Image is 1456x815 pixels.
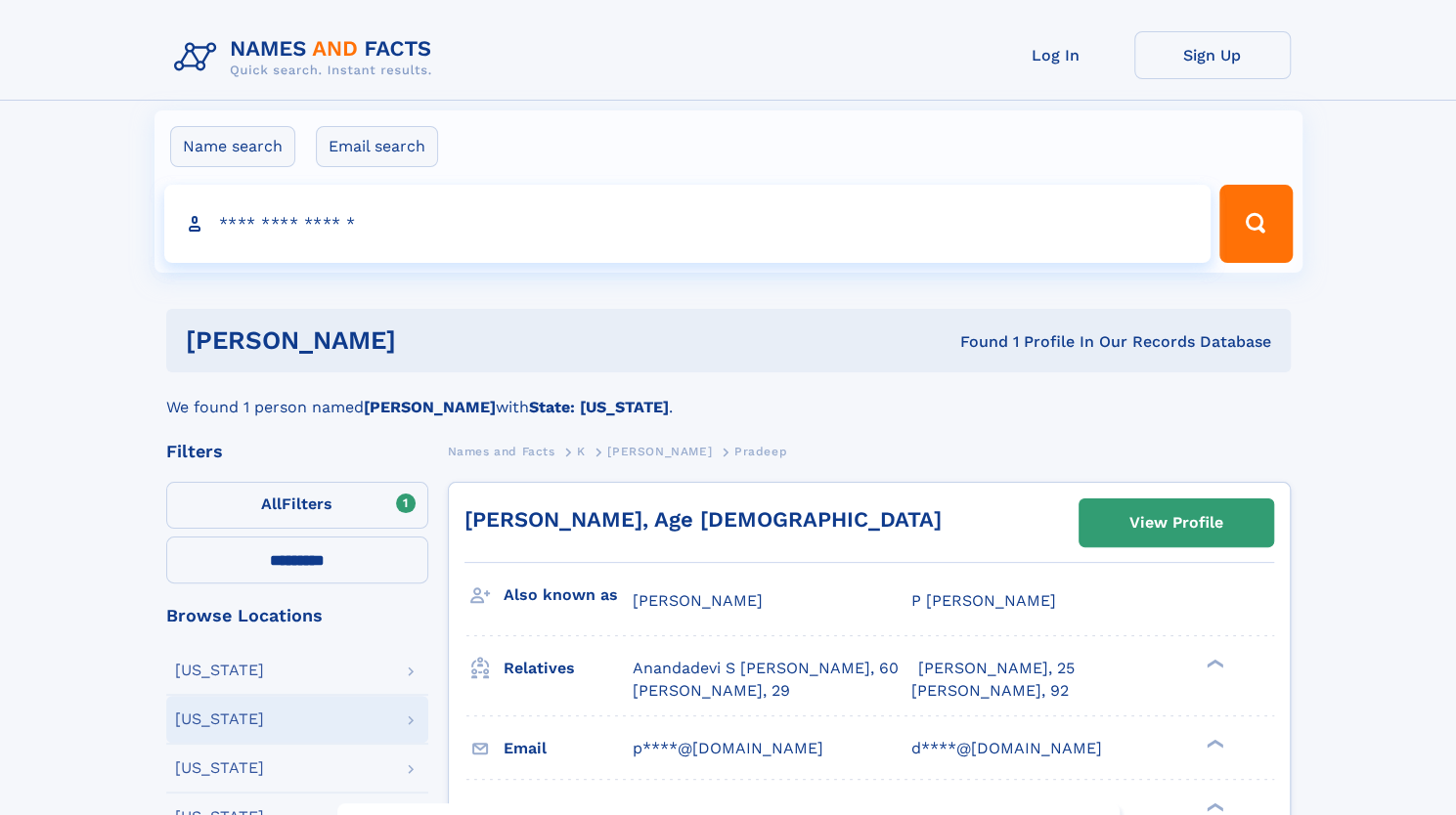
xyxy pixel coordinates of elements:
div: [US_STATE] [175,711,264,727]
a: Sign Up [1134,31,1291,79]
a: Names and Facts [448,439,555,463]
input: search input [164,185,1212,263]
img: Logo Names and Facts [166,31,448,84]
div: Browse Locations [166,607,428,624]
span: K [577,445,586,458]
div: We found 1 person named with . [166,372,1291,419]
b: State: [US_STATE] [529,398,669,416]
span: P [PERSON_NAME] [911,591,1056,610]
b: [PERSON_NAME] [364,398,496,416]
div: ❯ [1203,737,1226,750]
div: [US_STATE] [175,663,264,678]
h3: Also known as [504,579,633,612]
div: ❯ [1203,800,1226,813]
a: [PERSON_NAME], 25 [918,658,1075,679]
span: [PERSON_NAME] [607,445,712,458]
a: K [577,439,586,463]
a: [PERSON_NAME], 92 [911,680,1069,702]
div: Filters [166,443,428,460]
label: Email search [316,126,438,167]
label: Filters [166,482,428,529]
a: View Profile [1080,499,1273,546]
span: [PERSON_NAME] [633,591,763,610]
a: [PERSON_NAME], Age [DEMOGRAPHIC_DATA] [464,507,942,532]
span: All [261,494,282,513]
a: Log In [978,31,1134,79]
div: [US_STATE] [175,760,264,776]
a: [PERSON_NAME], 29 [633,680,790,702]
div: Found 1 Profile In Our Records Database [678,331,1271,353]
span: Pradeep [734,445,787,458]
h1: [PERSON_NAME] [186,328,679,353]
h3: Relatives [504,652,633,685]
button: Search Button [1219,185,1292,263]
div: ❯ [1203,658,1226,670]
a: Anandadevi S [PERSON_NAME], 60 [633,658,899,679]
a: [PERSON_NAME] [607,439,712,463]
h3: Email [504,732,633,765]
label: Name search [170,126,295,167]
div: View Profile [1129,500,1223,545]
